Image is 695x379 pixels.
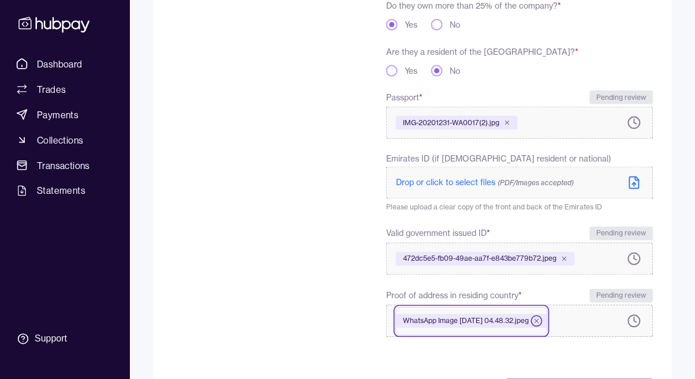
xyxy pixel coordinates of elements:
[386,289,522,303] span: Proof of address in residing country
[450,65,460,77] label: No
[37,133,83,147] span: Collections
[12,104,118,125] a: Payments
[12,54,118,74] a: Dashboard
[12,327,118,351] a: Support
[498,179,574,187] span: (PDF/Images accepted)
[37,82,66,96] span: Trades
[405,19,417,31] label: Yes
[386,227,490,241] span: Valid government issued ID
[386,47,578,57] label: Are they a resident of the [GEOGRAPHIC_DATA]?
[450,19,460,31] label: No
[386,153,611,164] span: Emirates ID (if [DEMOGRAPHIC_DATA] resident or national)
[403,254,556,264] span: 472dc5e5-fb09-49ae-aa7f-e843be779b72.jpeg
[386,91,423,104] span: Passport
[590,91,653,104] div: Pending review
[403,317,529,326] span: WhatsApp Image [DATE] 04.48.32.jpeg
[37,159,90,172] span: Transactions
[396,178,574,188] span: Drop or click to select files
[12,181,118,201] a: Statements
[12,79,118,100] a: Trades
[35,333,67,346] div: Support
[386,1,561,11] label: Do they own more than 25% of the company?
[386,203,602,212] span: Please upload a clear copy of the front and back of the Emirates ID
[12,155,118,176] a: Transactions
[37,108,79,122] span: Payments
[590,289,653,303] div: Pending review
[12,130,118,151] a: Collections
[405,65,417,77] label: Yes
[37,57,83,71] span: Dashboard
[590,227,653,241] div: Pending review
[37,184,85,198] span: Statements
[403,118,499,127] span: IMG-20201231-WA0017(2).jpg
